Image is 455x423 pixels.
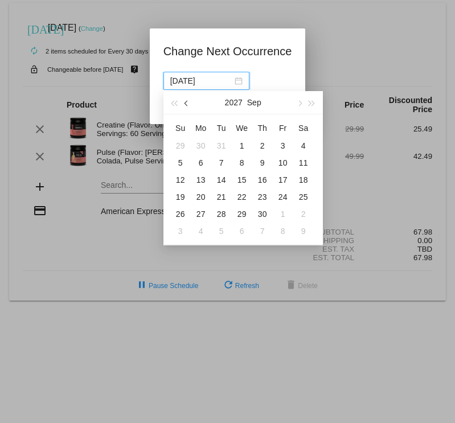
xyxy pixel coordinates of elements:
td: 9/2/2027 [252,137,273,154]
div: 1 [276,207,290,221]
div: 20 [194,190,208,204]
td: 9/15/2027 [232,171,252,188]
td: 9/18/2027 [293,171,314,188]
div: 4 [297,139,310,153]
td: 9/7/2027 [211,154,232,171]
td: 9/28/2027 [211,206,232,223]
div: 30 [256,207,269,221]
div: 3 [276,139,290,153]
th: Wed [232,119,252,137]
td: 10/8/2027 [273,223,293,240]
td: 10/6/2027 [232,223,252,240]
div: 14 [215,173,228,187]
th: Fri [273,119,293,137]
td: 9/21/2027 [211,188,232,206]
td: 9/23/2027 [252,188,273,206]
div: 30 [194,139,208,153]
td: 9/19/2027 [170,188,191,206]
div: 8 [235,156,249,170]
th: Mon [191,119,211,137]
td: 9/16/2027 [252,171,273,188]
td: 9/5/2027 [170,154,191,171]
th: Sat [293,119,314,137]
td: 9/14/2027 [211,171,232,188]
div: 28 [215,207,228,221]
td: 9/10/2027 [273,154,293,171]
div: 11 [297,156,310,170]
td: 9/3/2027 [273,137,293,154]
td: 10/5/2027 [211,223,232,240]
td: 9/9/2027 [252,154,273,171]
div: 13 [194,173,208,187]
td: 8/31/2027 [211,137,232,154]
div: 6 [194,156,208,170]
td: 9/12/2027 [170,171,191,188]
button: Sep [247,91,261,114]
td: 9/1/2027 [232,137,252,154]
td: 9/30/2027 [252,206,273,223]
td: 9/24/2027 [273,188,293,206]
div: 5 [174,156,187,170]
div: 29 [174,139,187,153]
button: Previous month (PageUp) [181,91,193,114]
div: 23 [256,190,269,204]
div: 2 [297,207,310,221]
td: 9/27/2027 [191,206,211,223]
td: 9/20/2027 [191,188,211,206]
td: 9/17/2027 [273,171,293,188]
div: 18 [297,173,310,187]
td: 9/25/2027 [293,188,314,206]
div: 7 [215,156,228,170]
div: 7 [256,224,269,238]
th: Sun [170,119,191,137]
button: Next year (Control + right) [305,91,318,114]
div: 1 [235,139,249,153]
div: 24 [276,190,290,204]
td: 9/26/2027 [170,206,191,223]
th: Thu [252,119,273,137]
td: 9/11/2027 [293,154,314,171]
div: 27 [194,207,208,221]
td: 9/22/2027 [232,188,252,206]
div: 9 [256,156,269,170]
td: 9/8/2027 [232,154,252,171]
td: 9/4/2027 [293,137,314,154]
td: 10/1/2027 [273,206,293,223]
h1: Change Next Occurrence [163,42,292,60]
td: 9/6/2027 [191,154,211,171]
td: 10/9/2027 [293,223,314,240]
input: Select date [170,75,232,87]
div: 26 [174,207,187,221]
div: 2 [256,139,269,153]
div: 25 [297,190,310,204]
div: 12 [174,173,187,187]
td: 10/3/2027 [170,223,191,240]
th: Tue [211,119,232,137]
button: Last year (Control + left) [168,91,181,114]
div: 16 [256,173,269,187]
div: 5 [215,224,228,238]
div: 9 [297,224,310,238]
td: 8/30/2027 [191,137,211,154]
td: 10/2/2027 [293,206,314,223]
div: 29 [235,207,249,221]
td: 9/29/2027 [232,206,252,223]
div: 8 [276,224,290,238]
div: 15 [235,173,249,187]
button: 2027 [225,91,243,114]
div: 4 [194,224,208,238]
td: 10/7/2027 [252,223,273,240]
div: 21 [215,190,228,204]
div: 3 [174,224,187,238]
div: 6 [235,224,249,238]
td: 8/29/2027 [170,137,191,154]
div: 31 [215,139,228,153]
div: 10 [276,156,290,170]
div: 19 [174,190,187,204]
div: 17 [276,173,290,187]
td: 10/4/2027 [191,223,211,240]
button: Next month (PageDown) [293,91,305,114]
td: 9/13/2027 [191,171,211,188]
div: 22 [235,190,249,204]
